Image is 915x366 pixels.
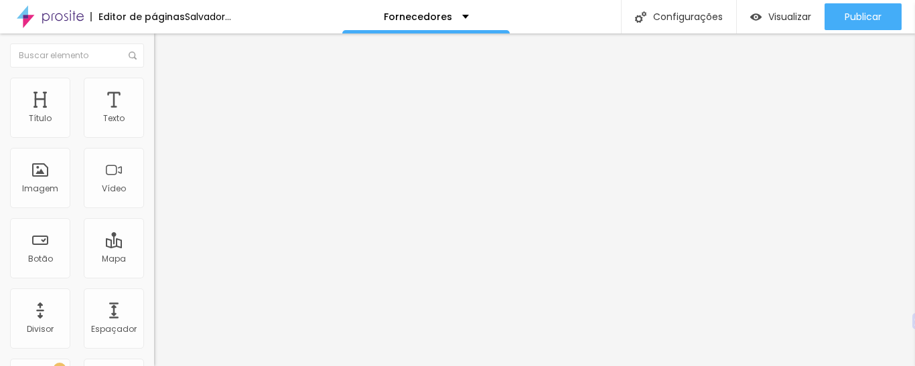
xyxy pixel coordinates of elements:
[750,11,762,23] img: view-1.svg
[825,3,902,30] button: Publicar
[102,183,126,194] font: Vídeo
[384,10,452,23] font: Fornecedores
[29,112,52,124] font: Título
[845,10,882,23] font: Publicar
[22,183,58,194] font: Imagem
[28,253,53,264] font: Botão
[10,43,144,68] input: Buscar elemento
[129,52,137,60] img: Ícone
[154,33,915,366] iframe: Editor
[103,112,125,124] font: Texto
[27,323,54,335] font: Divisor
[91,323,137,335] font: Espaçador
[768,10,811,23] font: Visualizar
[635,11,646,23] img: Ícone
[102,253,126,264] font: Mapa
[653,10,723,23] font: Configurações
[98,10,185,23] font: Editor de páginas
[737,3,825,30] button: Visualizar
[185,10,231,23] font: Salvador...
